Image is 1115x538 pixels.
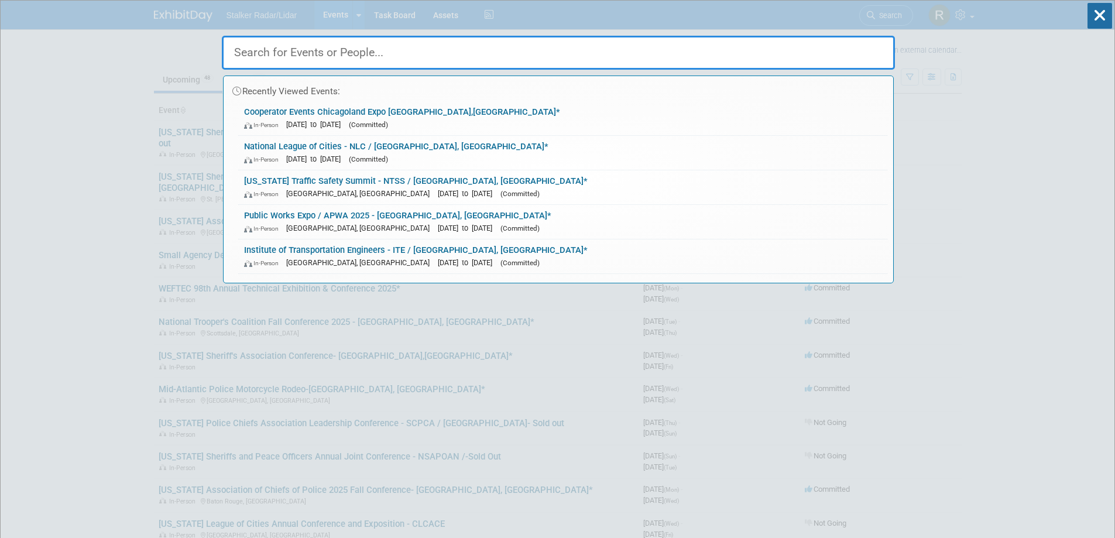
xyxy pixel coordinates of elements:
[438,189,498,198] span: [DATE] to [DATE]
[238,205,887,239] a: Public Works Expo / APWA 2025 - [GEOGRAPHIC_DATA], [GEOGRAPHIC_DATA]* In-Person [GEOGRAPHIC_DATA]...
[286,224,435,232] span: [GEOGRAPHIC_DATA], [GEOGRAPHIC_DATA]
[244,259,284,267] span: In-Person
[438,258,498,267] span: [DATE] to [DATE]
[244,225,284,232] span: In-Person
[438,224,498,232] span: [DATE] to [DATE]
[349,155,388,163] span: (Committed)
[500,224,540,232] span: (Committed)
[286,189,435,198] span: [GEOGRAPHIC_DATA], [GEOGRAPHIC_DATA]
[244,156,284,163] span: In-Person
[286,155,346,163] span: [DATE] to [DATE]
[222,36,895,70] input: Search for Events or People...
[244,190,284,198] span: In-Person
[238,239,887,273] a: Institute of Transportation Engineers - ITE / [GEOGRAPHIC_DATA], [GEOGRAPHIC_DATA]* In-Person [GE...
[286,258,435,267] span: [GEOGRAPHIC_DATA], [GEOGRAPHIC_DATA]
[229,76,887,101] div: Recently Viewed Events:
[286,120,346,129] span: [DATE] to [DATE]
[238,101,887,135] a: Cooperator Events Chicagoland Expo [GEOGRAPHIC_DATA],[GEOGRAPHIC_DATA]* In-Person [DATE] to [DATE...
[349,121,388,129] span: (Committed)
[500,190,540,198] span: (Committed)
[500,259,540,267] span: (Committed)
[244,121,284,129] span: In-Person
[238,136,887,170] a: National League of Cities - NLC / [GEOGRAPHIC_DATA], [GEOGRAPHIC_DATA]* In-Person [DATE] to [DATE...
[238,170,887,204] a: [US_STATE] Traffic Safety Summit - NTSS / [GEOGRAPHIC_DATA], [GEOGRAPHIC_DATA]* In-Person [GEOGRA...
